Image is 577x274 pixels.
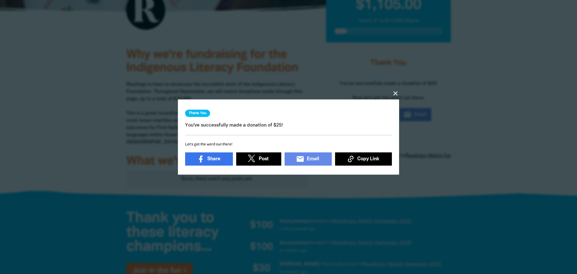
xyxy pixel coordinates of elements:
[185,141,392,148] h6: Let's get the word out there!
[285,152,332,166] a: emailEmail
[296,155,304,163] i: email
[236,152,281,166] a: Post
[307,155,319,163] span: Email
[185,109,210,117] h3: Thank You
[185,122,392,129] p: You've successfully made a donation of $25!
[335,152,392,166] button: Copy Link
[357,155,379,163] span: Copy Link
[207,155,220,163] span: Share
[185,152,233,166] a: Share
[392,90,399,97] button: close
[259,155,269,163] span: Post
